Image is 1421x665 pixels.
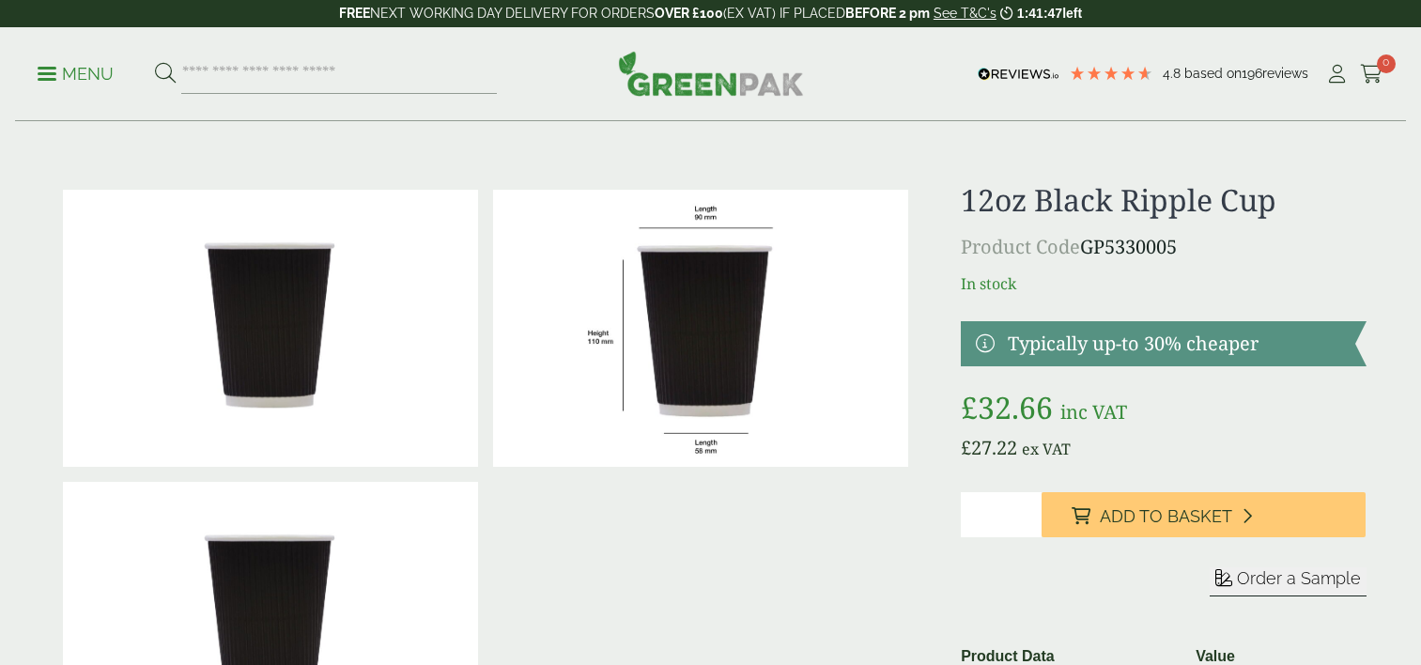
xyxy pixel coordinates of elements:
[961,387,978,427] span: £
[1262,66,1308,81] span: reviews
[1184,66,1242,81] span: Based on
[961,435,1017,460] bdi: 27.22
[1377,54,1396,73] span: 0
[961,435,971,460] span: £
[1360,65,1383,84] i: Cart
[1325,65,1349,84] i: My Account
[1069,65,1153,82] div: 4.79 Stars
[655,6,723,21] strong: OVER £100
[961,234,1080,259] span: Product Code
[339,6,370,21] strong: FREE
[1210,567,1367,596] button: Order a Sample
[978,68,1059,81] img: REVIEWS.io
[1100,506,1232,527] span: Add to Basket
[1237,568,1361,588] span: Order a Sample
[1062,6,1082,21] span: left
[1042,492,1366,537] button: Add to Basket
[1360,60,1383,88] a: 0
[934,6,996,21] a: See T&C's
[38,63,114,85] p: Menu
[961,182,1366,218] h1: 12oz Black Ripple Cup
[845,6,930,21] strong: BEFORE 2 pm
[1022,439,1071,459] span: ex VAT
[961,272,1366,295] p: In stock
[618,51,804,96] img: GreenPak Supplies
[493,190,908,467] img: RippleCup_12ozBlack
[1242,66,1262,81] span: 196
[1017,6,1062,21] span: 1:41:47
[1163,66,1184,81] span: 4.8
[63,190,478,467] img: 12oz Black Ripple Cup 0
[961,387,1053,427] bdi: 32.66
[1060,399,1127,425] span: inc VAT
[961,233,1366,261] p: GP5330005
[38,63,114,82] a: Menu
